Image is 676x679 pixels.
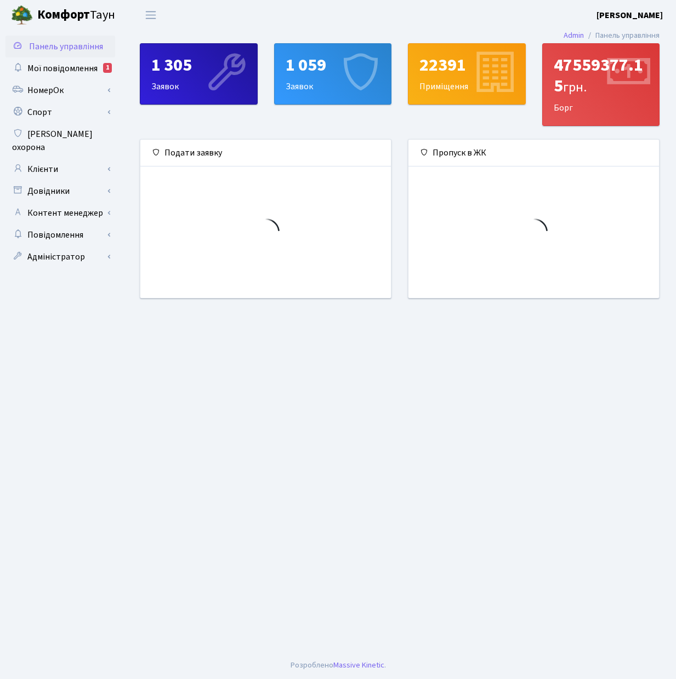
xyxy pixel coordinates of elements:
div: Заявок [275,44,391,104]
a: [PERSON_NAME] [597,9,663,22]
a: Спорт [5,101,115,123]
span: Таун [37,6,115,25]
a: Admin [564,30,584,41]
a: [PERSON_NAME] охорона [5,123,115,158]
a: Massive Kinetic [333,659,384,671]
a: 1 305Заявок [140,43,258,105]
div: Заявок [140,44,257,104]
div: 1 305 [151,55,246,76]
b: Комфорт [37,6,90,24]
div: Борг [543,44,660,125]
a: 1 059Заявок [274,43,392,105]
span: Мої повідомлення [27,62,98,74]
a: Контент менеджер [5,202,115,224]
div: Приміщення [408,44,525,104]
li: Панель управління [584,30,660,42]
div: Подати заявку [140,140,391,166]
a: Клієнти [5,158,115,180]
a: Панель управління [5,36,115,57]
div: Розроблено . [291,659,386,671]
a: Довідники [5,180,115,202]
a: НомерОк [5,79,115,101]
a: Повідомлення [5,224,115,246]
nav: breadcrumb [547,24,676,47]
a: Мої повідомлення1 [5,57,115,79]
span: Панель управління [29,41,103,53]
button: Переключити навігацію [137,6,164,24]
div: 1 059 [286,55,380,76]
div: Пропуск в ЖК [408,140,659,166]
a: 22391Приміщення [408,43,526,105]
div: 47559377.15 [554,55,649,97]
span: грн. [563,78,587,97]
div: 1 [103,63,112,73]
img: logo.png [11,4,33,26]
div: 22391 [419,55,514,76]
b: [PERSON_NAME] [597,9,663,21]
a: Адміністратор [5,246,115,268]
